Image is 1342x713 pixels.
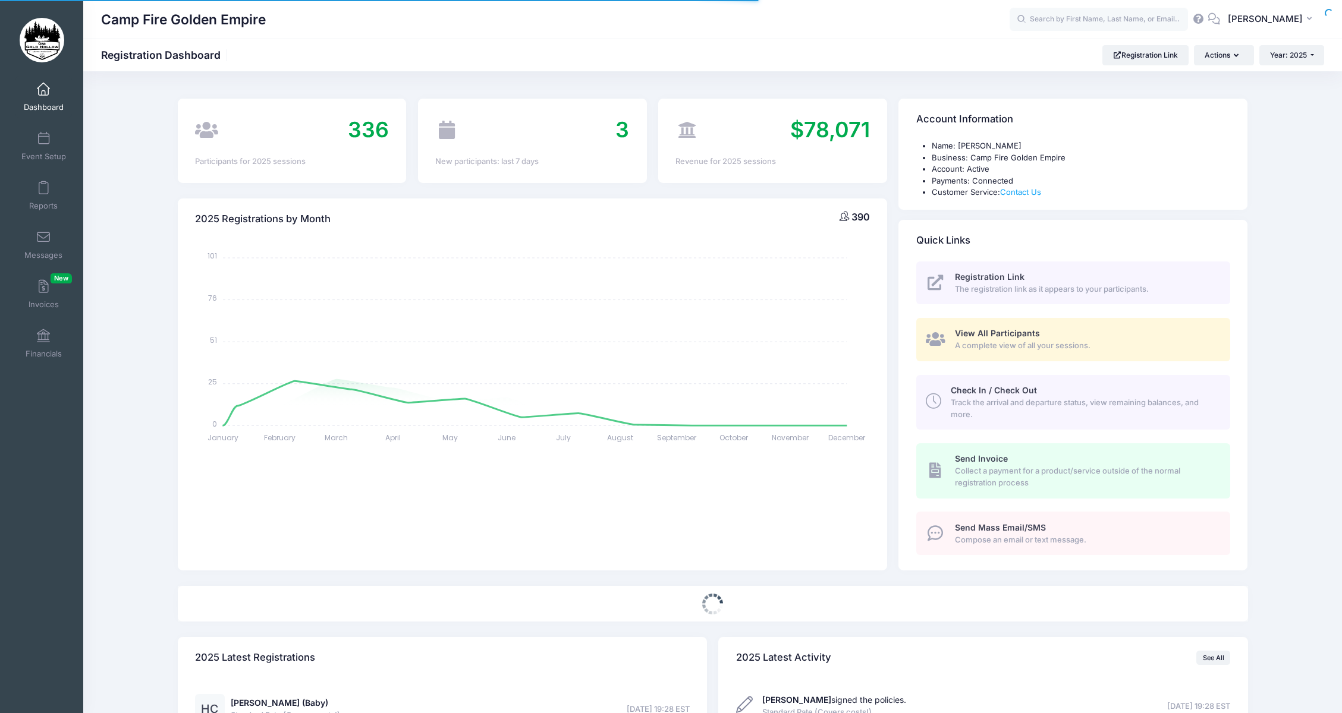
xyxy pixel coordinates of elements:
tspan: 101 [208,251,217,261]
li: Name: [PERSON_NAME] [932,140,1230,152]
strong: [PERSON_NAME] [762,695,831,705]
a: Send Invoice Collect a payment for a product/service outside of the normal registration process [916,443,1230,498]
tspan: July [556,433,571,443]
div: Revenue for 2025 sessions [675,156,869,168]
li: Business: Camp Fire Golden Empire [932,152,1230,164]
a: Contact Us [1000,187,1041,197]
span: Invoices [29,299,59,310]
tspan: October [719,433,748,443]
a: Event Setup [15,125,72,167]
span: View All Participants [955,328,1040,338]
span: Dashboard [24,102,64,112]
h4: 2025 Latest Registrations [195,641,315,675]
button: Actions [1194,45,1253,65]
tspan: November [772,433,809,443]
li: Customer Service: [932,187,1230,198]
h4: 2025 Registrations by Month [195,202,331,236]
li: Payments: Connected [932,175,1230,187]
span: Send Invoice [955,453,1008,463]
a: Reports [15,175,72,216]
tspan: 76 [208,293,217,303]
span: 336 [348,116,389,143]
span: Send Mass Email/SMS [955,522,1046,532]
tspan: May [442,433,457,443]
tspan: June [498,433,516,443]
span: A complete view of all your sessions. [955,340,1217,352]
span: [PERSON_NAME] [1228,12,1303,26]
span: 390 [851,211,870,223]
img: Camp Fire Golden Empire [20,18,64,62]
tspan: 51 [210,335,217,345]
a: InvoicesNew [15,273,72,315]
span: Collect a payment for a product/service outside of the normal registration process [955,465,1217,488]
a: View All Participants A complete view of all your sessions. [916,318,1230,361]
a: Financials [15,323,72,364]
tspan: 25 [208,377,217,387]
button: [PERSON_NAME] [1220,6,1324,33]
a: [PERSON_NAME]signed the policies. [762,695,906,705]
button: Year: 2025 [1259,45,1324,65]
span: 3 [615,116,629,143]
a: Dashboard [15,76,72,118]
tspan: 0 [212,418,217,428]
tspan: August [607,433,633,443]
h4: Quick Links [916,223,970,257]
li: Account: Active [932,163,1230,175]
tspan: September [657,433,697,443]
tspan: February [264,433,296,443]
input: Search by First Name, Last Name, or Email... [1010,8,1188,31]
a: See All [1196,651,1230,665]
span: Track the arrival and departure status, view remaining balances, and more. [951,397,1217,420]
span: Compose an email or text message. [955,534,1217,546]
div: Participants for 2025 sessions [195,156,389,168]
tspan: December [828,433,866,443]
span: Financials [26,349,62,359]
span: Event Setup [21,152,66,162]
tspan: March [325,433,348,443]
span: New [51,273,72,283]
span: Check In / Check Out [951,385,1037,395]
span: Registration Link [955,272,1024,282]
span: [DATE] 19:28 EST [1167,701,1230,712]
h4: Account Information [916,103,1013,137]
a: Registration Link The registration link as it appears to your participants. [916,261,1230,305]
div: New participants: last 7 days [435,156,629,168]
a: Check In / Check Out Track the arrival and departure status, view remaining balances, and more. [916,375,1230,430]
a: Registration Link [1102,45,1189,65]
span: Reports [29,201,58,211]
tspan: April [385,433,401,443]
a: Send Mass Email/SMS Compose an email or text message. [916,512,1230,555]
h1: Camp Fire Golden Empire [101,6,266,33]
tspan: January [208,433,238,443]
a: [PERSON_NAME] (Baby) [231,698,328,708]
span: Year: 2025 [1270,51,1307,59]
span: The registration link as it appears to your participants. [955,283,1217,295]
a: Messages [15,224,72,266]
span: Messages [24,250,62,260]
h4: 2025 Latest Activity [736,641,831,675]
span: $78,071 [790,116,870,143]
h1: Registration Dashboard [101,49,231,61]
